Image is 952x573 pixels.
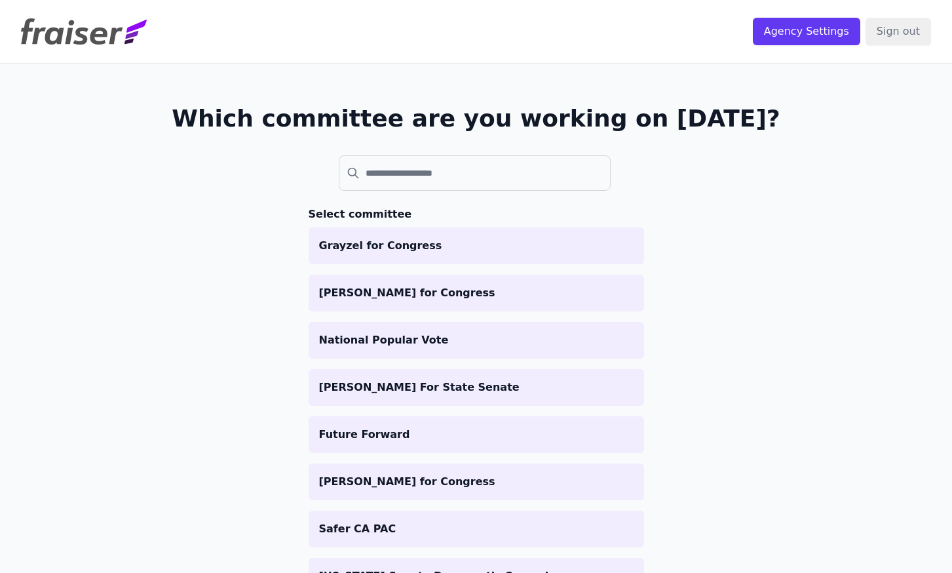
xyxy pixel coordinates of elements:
[319,474,634,490] p: [PERSON_NAME] for Congress
[309,227,644,264] a: Grayzel for Congress
[309,322,644,359] a: National Popular Vote
[319,521,634,537] p: Safer CA PAC
[866,18,931,45] input: Sign out
[319,380,634,395] p: [PERSON_NAME] For State Senate
[319,332,634,348] p: National Popular Vote
[753,18,860,45] input: Agency Settings
[309,369,644,406] a: [PERSON_NAME] For State Senate
[309,275,644,311] a: [PERSON_NAME] for Congress
[309,416,644,453] a: Future Forward
[309,464,644,500] a: [PERSON_NAME] for Congress
[309,511,644,547] a: Safer CA PAC
[172,106,780,132] h1: Which committee are you working on [DATE]?
[319,427,634,443] p: Future Forward
[21,18,147,45] img: Fraiser Logo
[309,207,644,222] h3: Select committee
[319,238,634,254] p: Grayzel for Congress
[319,285,634,301] p: [PERSON_NAME] for Congress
